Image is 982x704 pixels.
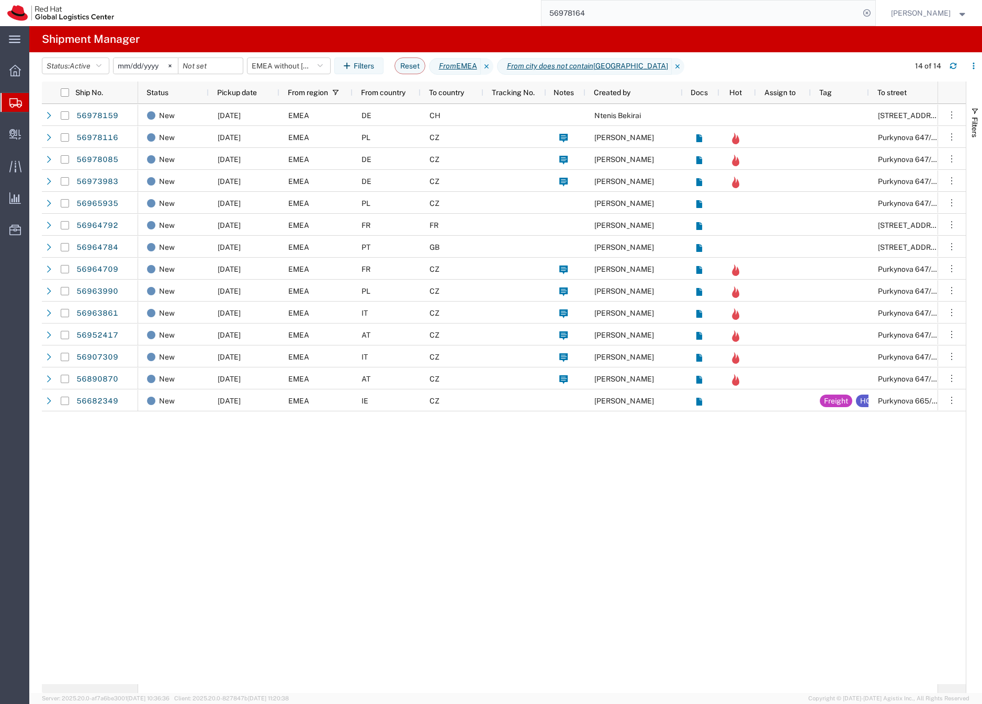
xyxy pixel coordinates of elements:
[594,287,654,295] span: Marcin Juszkiewicz
[127,695,170,701] span: [DATE] 10:36:36
[218,397,241,405] span: 10/30/2025
[159,214,175,236] span: New
[362,309,368,317] span: IT
[594,397,654,405] span: Dawn Gould
[218,309,241,317] span: 10/02/2025
[288,309,309,317] span: EMEA
[159,324,175,346] span: New
[76,195,119,212] a: 56965935
[541,1,860,26] input: Search for shipment number, reference number
[429,58,481,75] span: From EMEA
[146,88,168,97] span: Status
[362,397,368,405] span: IE
[7,5,114,21] img: logo
[915,61,941,72] div: 14 of 14
[288,177,309,186] span: EMEA
[878,155,941,164] span: Purkynova 647/111
[824,395,848,407] div: Freight
[878,397,943,405] span: Purkynova 665/115
[288,287,309,295] span: EMEA
[430,155,439,164] span: CZ
[430,331,439,339] span: CZ
[76,239,119,256] a: 56964784
[430,375,439,383] span: CZ
[362,199,370,207] span: PL
[218,375,241,383] span: 10/02/2025
[691,88,708,97] span: Docs
[76,130,119,146] a: 56978116
[594,155,654,164] span: Sven Kohlhaas
[362,111,371,120] span: DE
[247,57,331,74] button: EMEA without [GEOGRAPHIC_DATA]
[114,58,178,74] input: Not set
[76,305,119,322] a: 56963861
[429,88,464,97] span: To country
[218,353,241,361] span: 10/03/2025
[70,62,91,70] span: Active
[218,331,241,339] span: 10/03/2025
[76,327,119,344] a: 56952417
[288,133,309,142] span: EMEA
[430,177,439,186] span: CZ
[764,88,796,97] span: Assign to
[430,353,439,361] span: CZ
[159,192,175,214] span: New
[218,243,241,251] span: 10/01/2025
[891,7,951,19] span: Sona Mala
[178,58,243,74] input: Not set
[159,236,175,258] span: New
[218,155,241,164] span: 10/06/2025
[159,148,175,170] span: New
[970,117,979,137] span: Filters
[594,243,654,251] span: Aneta Novotna
[819,88,832,97] span: Tag
[594,353,654,361] span: Roberta Dalla Libera
[430,397,439,405] span: CZ
[42,57,109,74] button: Status:Active
[430,111,441,120] span: CH
[878,177,941,186] span: Purkynova 647/111
[76,283,119,300] a: 56963990
[218,111,241,120] span: 09/30/2025
[248,695,289,701] span: [DATE] 11:20:38
[878,199,941,207] span: Purkynova 647/111
[878,243,947,251] span: 15 Prior Croft Close
[878,331,941,339] span: Purkynova 647/111
[159,280,175,302] span: New
[878,133,941,142] span: Purkynova 647/111
[878,353,941,361] span: Purkynova 647/111
[42,26,140,52] h4: Shipment Manager
[362,221,370,229] span: FR
[159,258,175,280] span: New
[218,287,241,295] span: 10/02/2025
[877,88,907,97] span: To street
[288,111,309,120] span: EMEA
[288,397,309,405] span: EMEA
[76,217,119,234] a: 56964792
[288,331,309,339] span: EMEA
[218,221,241,229] span: 10/01/2025
[430,221,438,229] span: FR
[430,199,439,207] span: CZ
[439,61,456,72] i: From
[76,108,119,124] a: 56978159
[729,88,742,97] span: Hot
[878,309,941,317] span: Purkynova 647/111
[890,7,968,19] button: [PERSON_NAME]
[394,57,425,74] button: Reset
[42,695,170,701] span: Server: 2025.20.0-af7a6be3001
[878,375,941,383] span: Purkynova 647/111
[507,61,593,72] i: From city does not contain
[430,309,439,317] span: CZ
[430,265,439,273] span: CZ
[362,265,370,273] span: FR
[218,199,241,207] span: 10/01/2025
[362,331,370,339] span: AT
[430,287,439,295] span: CZ
[288,243,309,251] span: EMEA
[594,375,654,383] span: Walter Sarg
[334,57,383,74] button: Filters
[362,133,370,142] span: PL
[361,88,405,97] span: From country
[217,88,257,97] span: Pickup date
